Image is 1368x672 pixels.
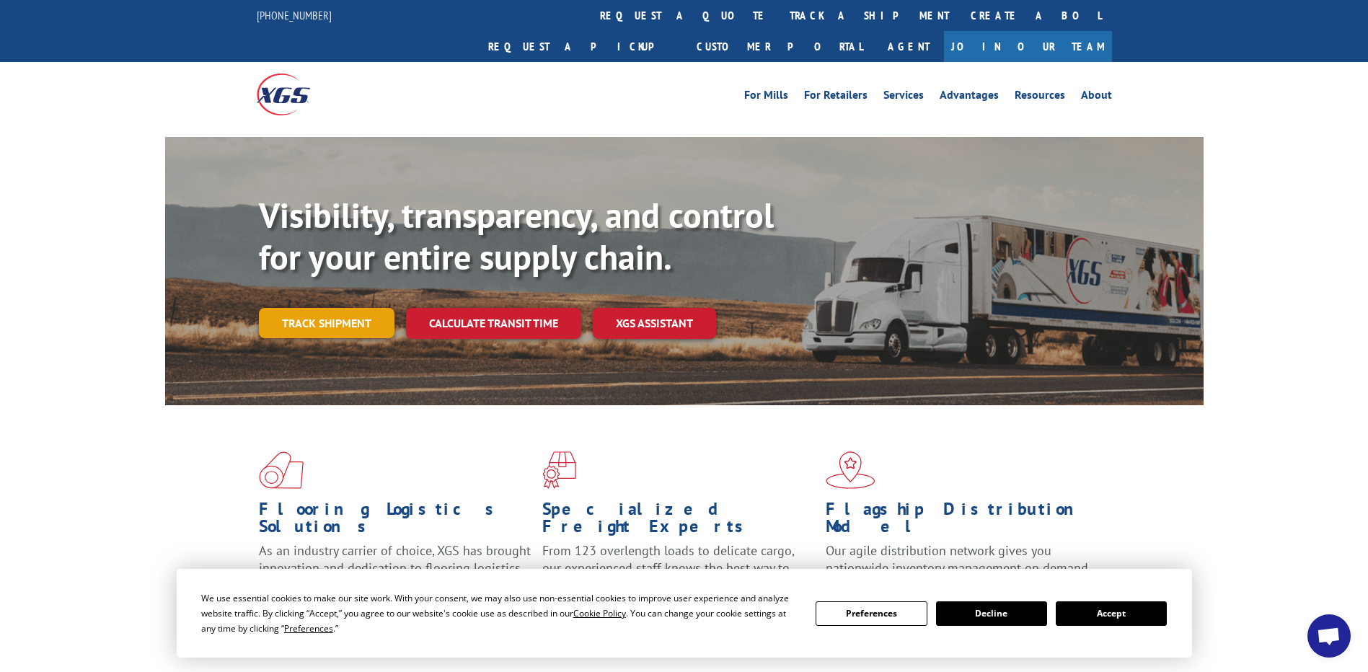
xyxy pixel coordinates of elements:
a: [PHONE_NUMBER] [257,8,332,22]
button: Accept [1056,601,1167,626]
a: Services [883,89,924,105]
a: Agent [873,31,944,62]
b: Visibility, transparency, and control for your entire supply chain. [259,193,774,279]
a: About [1081,89,1112,105]
a: XGS ASSISTANT [593,308,716,339]
div: Cookie Consent Prompt [177,569,1192,658]
a: Track shipment [259,308,394,338]
h1: Specialized Freight Experts [542,500,815,542]
button: Preferences [816,601,927,626]
button: Decline [936,601,1047,626]
div: We use essential cookies to make our site work. With your consent, we may also use non-essential ... [201,591,798,636]
a: Request a pickup [477,31,686,62]
h1: Flooring Logistics Solutions [259,500,531,542]
h1: Flagship Distribution Model [826,500,1098,542]
img: xgs-icon-total-supply-chain-intelligence-red [259,451,304,489]
span: Our agile distribution network gives you nationwide inventory management on demand. [826,542,1091,576]
p: From 123 overlength loads to delicate cargo, our experienced staff knows the best way to move you... [542,542,815,606]
a: For Retailers [804,89,868,105]
a: Calculate transit time [406,308,581,339]
a: For Mills [744,89,788,105]
span: As an industry carrier of choice, XGS has brought innovation and dedication to flooring logistics... [259,542,531,593]
a: Customer Portal [686,31,873,62]
img: xgs-icon-focused-on-flooring-red [542,451,576,489]
span: Preferences [284,622,333,635]
span: Cookie Policy [573,607,626,619]
a: Resources [1015,89,1065,105]
a: Join Our Team [944,31,1112,62]
img: xgs-icon-flagship-distribution-model-red [826,451,875,489]
a: Open chat [1307,614,1351,658]
a: Advantages [940,89,999,105]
